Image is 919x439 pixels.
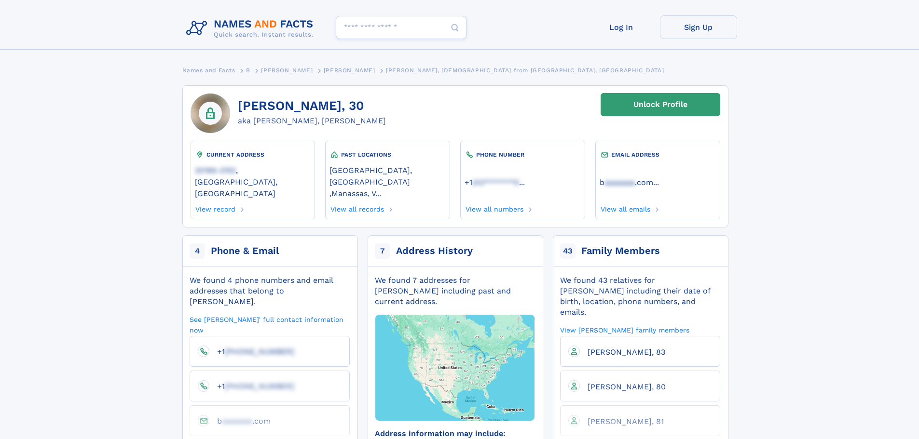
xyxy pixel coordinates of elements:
span: aaaaaaa [604,178,635,187]
a: Unlock Profile [601,93,720,116]
a: B [246,64,250,76]
span: [PERSON_NAME], 80 [588,382,666,391]
a: +1[PHONE_NUMBER] [209,346,294,356]
a: [PERSON_NAME] [324,64,375,76]
span: 7 [375,243,390,259]
a: [PERSON_NAME], 83 [580,347,665,356]
div: We found 43 relatives for [PERSON_NAME] including their date of birth, location, phone numbers, a... [560,275,720,318]
a: Sign Up [660,15,737,39]
a: View all emails [600,202,650,213]
img: Logo Names and Facts [182,15,321,41]
div: Family Members [581,244,660,258]
div: Address History [396,244,473,258]
a: [PERSON_NAME], 80 [580,382,666,391]
span: 4 [190,243,205,259]
span: B [246,67,250,74]
span: 43 [560,243,576,259]
div: EMAIL ADDRESS [600,150,715,160]
span: 20186-2152 [195,166,236,175]
div: Address information may include: [375,428,535,439]
span: aaaaaaa [222,416,252,426]
span: [PERSON_NAME] [324,67,375,74]
input: search input [336,16,466,39]
a: 20186-2152, [GEOGRAPHIC_DATA], [GEOGRAPHIC_DATA] [195,165,311,198]
a: View all records [329,202,384,213]
a: Manassas, V... [331,188,381,198]
span: [PERSON_NAME], [DEMOGRAPHIC_DATA] from [GEOGRAPHIC_DATA], [GEOGRAPHIC_DATA] [386,67,664,74]
a: See [PERSON_NAME]' full contact information now [190,315,350,334]
a: View record [195,202,236,213]
a: View all numbers [465,202,523,213]
a: +1[PHONE_NUMBER] [209,381,294,390]
span: [PERSON_NAME], 83 [588,347,665,357]
a: ... [465,178,580,187]
span: [PHONE_NUMBER] [225,347,294,356]
div: Unlock Profile [633,93,687,116]
span: [PHONE_NUMBER] [225,382,294,391]
a: baaaaaaa.com [209,416,271,425]
div: aka [PERSON_NAME], [PERSON_NAME] [238,115,386,127]
div: PAST LOCATIONS [329,150,445,160]
a: Names and Facts [182,64,235,76]
span: [PERSON_NAME], 81 [588,417,664,426]
a: [GEOGRAPHIC_DATA], [GEOGRAPHIC_DATA] [329,165,445,186]
button: Search Button [443,16,466,40]
span: [PERSON_NAME] [261,67,313,74]
h1: [PERSON_NAME], 30 [238,99,386,113]
div: Phone & Email [211,244,279,258]
a: baaaaaaa.com [600,177,653,187]
div: CURRENT ADDRESS [195,150,311,160]
a: [PERSON_NAME] [261,64,313,76]
a: [PERSON_NAME], 81 [580,416,664,426]
a: Log In [583,15,660,39]
div: PHONE NUMBER [465,150,580,160]
a: ... [600,178,715,187]
a: View [PERSON_NAME] family members [560,325,689,334]
div: We found 7 addresses for [PERSON_NAME] including past and current address. [375,275,535,307]
div: We found 4 phone numbers and email addresses that belong to [PERSON_NAME]. [190,275,350,307]
div: , [329,160,445,202]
